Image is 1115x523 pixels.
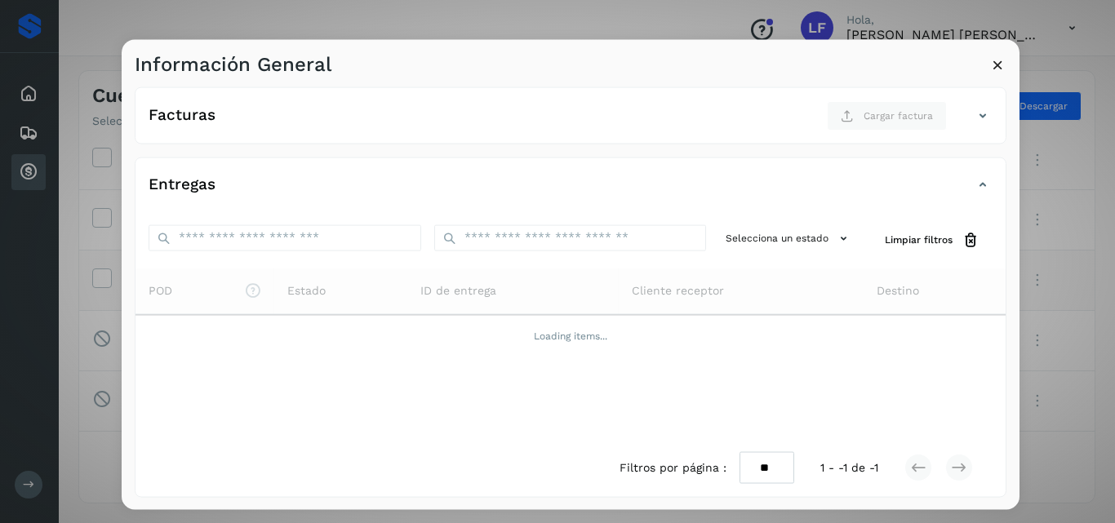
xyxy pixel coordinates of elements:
h4: Entregas [149,175,215,194]
button: Limpiar filtros [872,224,993,255]
span: POD [149,281,261,299]
h3: Información General [135,52,331,76]
span: Filtros por página : [620,459,726,476]
span: Cliente receptor [632,281,724,299]
button: Cargar factura [827,100,947,130]
span: Limpiar filtros [885,233,953,247]
div: Entregas [135,171,1006,211]
span: 1 - -1 de -1 [820,459,878,476]
button: Selecciona un estado [719,224,859,251]
span: Estado [287,281,326,299]
span: Destino [877,281,919,299]
span: ID de entrega [420,281,496,299]
td: Loading items... [135,314,1006,357]
span: Cargar factura [864,108,933,122]
div: FacturasCargar factura [135,100,1006,143]
h4: Facturas [149,106,215,125]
